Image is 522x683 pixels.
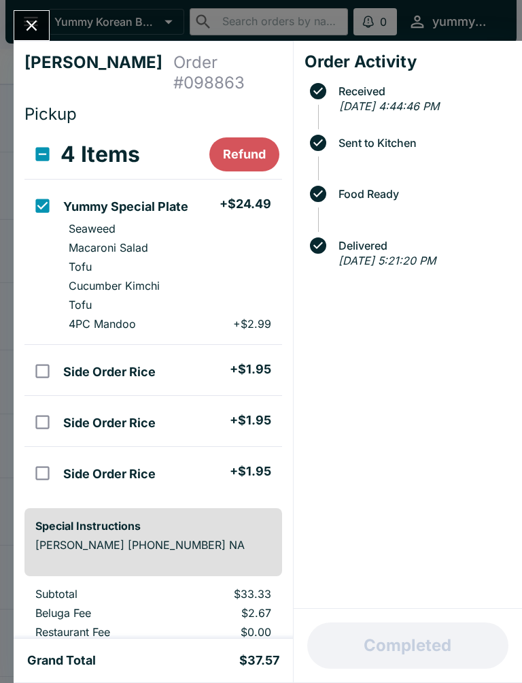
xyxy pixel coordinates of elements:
[35,606,158,620] p: Beluga Fee
[230,361,271,378] h5: + $1.95
[239,652,279,669] h5: $37.57
[27,652,96,669] h5: Grand Total
[179,587,271,601] p: $33.33
[209,137,279,171] button: Refund
[35,625,158,639] p: Restaurant Fee
[24,587,282,663] table: orders table
[179,606,271,620] p: $2.67
[14,11,49,40] button: Close
[233,317,271,331] p: + $2.99
[63,364,156,380] h5: Side Order Rice
[69,222,116,235] p: Seaweed
[332,85,511,97] span: Received
[173,52,282,93] h4: Order # 098863
[69,317,136,331] p: 4PC Mandoo
[24,130,282,497] table: orders table
[69,260,92,273] p: Tofu
[338,254,436,267] em: [DATE] 5:21:20 PM
[230,463,271,480] h5: + $1.95
[35,538,271,552] p: [PERSON_NAME] [PHONE_NUMBER] NA
[24,52,173,93] h4: [PERSON_NAME]
[332,239,511,252] span: Delivered
[332,137,511,149] span: Sent to Kitchen
[332,188,511,200] span: Food Ready
[304,52,511,72] h4: Order Activity
[63,199,188,215] h5: Yummy Special Plate
[63,415,156,431] h5: Side Order Rice
[24,104,77,124] span: Pickup
[35,587,158,601] p: Subtotal
[179,625,271,639] p: $0.00
[63,466,156,482] h5: Side Order Rice
[69,241,148,254] p: Macaroni Salad
[69,279,160,293] p: Cucumber Kimchi
[60,141,140,168] h3: 4 Items
[69,298,92,312] p: Tofu
[220,196,271,212] h5: + $24.49
[35,519,271,533] h6: Special Instructions
[339,99,439,113] em: [DATE] 4:44:46 PM
[230,412,271,429] h5: + $1.95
